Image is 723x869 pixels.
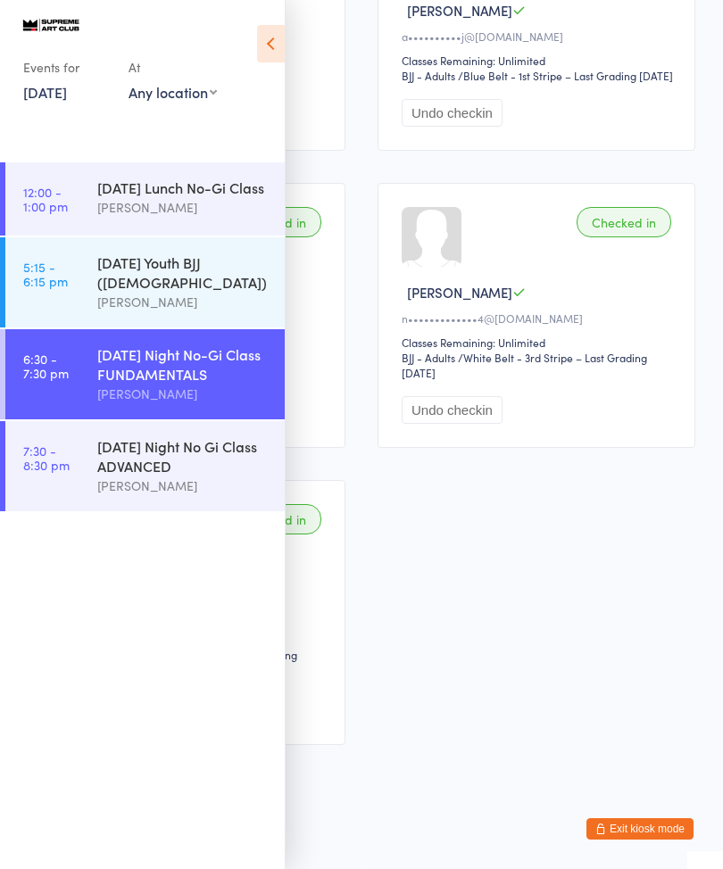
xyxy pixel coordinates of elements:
a: 12:00 -1:00 pm[DATE] Lunch No-Gi Class[PERSON_NAME] [5,162,285,236]
span: / White Belt - 3rd Stripe – Last Grading [DATE] [402,350,647,380]
div: a••••••••••j@[DOMAIN_NAME] [402,29,677,44]
a: [DATE] [23,82,67,102]
div: n•••••••••••••4@[DOMAIN_NAME] [402,310,677,326]
button: Undo checkin [402,396,503,424]
time: 6:30 - 7:30 pm [23,352,69,380]
div: [PERSON_NAME] [97,476,270,496]
span: / Blue Belt - 1st Stripe – Last Grading [DATE] [458,68,673,83]
div: Classes Remaining: Unlimited [402,53,677,68]
div: At [129,53,217,82]
a: 5:15 -6:15 pm[DATE] Youth BJJ ([DEMOGRAPHIC_DATA])[PERSON_NAME] [5,237,285,327]
time: 7:30 - 8:30 pm [23,443,70,472]
div: [DATE] Lunch No-Gi Class [97,178,270,197]
div: Checked in [577,207,671,237]
div: [PERSON_NAME] [97,197,270,218]
button: Exit kiosk mode [586,818,694,840]
div: [DATE] Night No Gi Class ADVANCED [97,436,270,476]
div: BJJ - Adults [402,350,455,365]
span: [PERSON_NAME] [407,1,512,20]
time: 12:00 - 1:00 pm [23,185,68,213]
a: 7:30 -8:30 pm[DATE] Night No Gi Class ADVANCED[PERSON_NAME] [5,421,285,511]
button: Undo checkin [402,99,503,127]
img: Supreme Art Club Pty Ltd [18,14,85,35]
a: 6:30 -7:30 pm[DATE] Night No-Gi Class FUNDAMENTALS[PERSON_NAME] [5,329,285,419]
div: Classes Remaining: Unlimited [402,335,677,350]
div: BJJ - Adults [402,68,455,83]
div: [PERSON_NAME] [97,384,270,404]
div: [DATE] Youth BJJ ([DEMOGRAPHIC_DATA]) [97,252,270,292]
div: [PERSON_NAME] [97,292,270,312]
time: 5:15 - 6:15 pm [23,260,68,288]
div: [DATE] Night No-Gi Class FUNDAMENTALS [97,344,270,384]
span: [PERSON_NAME] [407,283,512,302]
div: Events for [23,53,111,82]
div: Any location [129,82,217,102]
